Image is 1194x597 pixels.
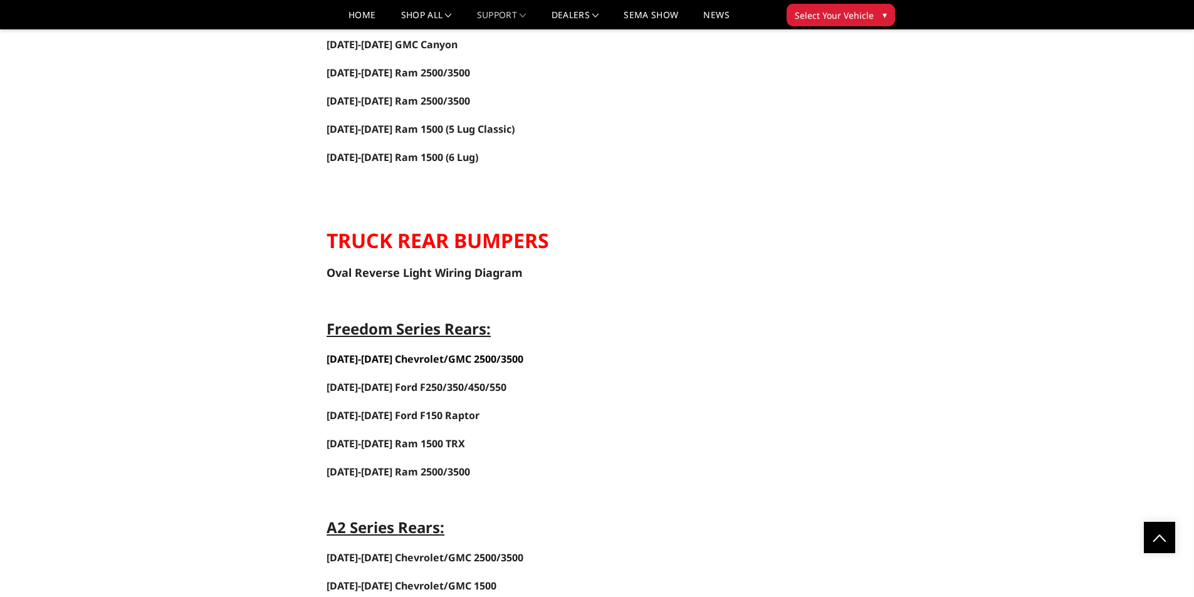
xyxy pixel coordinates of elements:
a: [DATE]-[DATE] Chevrolet/GMC 2500/3500 [327,551,523,564]
a: Home [348,11,375,29]
button: Select Your Vehicle [787,4,895,26]
a: [DATE]-[DATE] Ram 1500 (6 Lug) [327,150,478,164]
a: [DATE]-[DATE] GMC Canyon [327,38,458,51]
span: [DATE]-[DATE] Ram 2500/3500 [327,465,470,479]
a: [DATE]-[DATE] Ram 1500 TRX [327,438,465,450]
span: [DATE]-[DATE] Ram 1500 TRX [327,437,465,450]
span: [DATE]-[DATE] Chevrolet/GMC 2500/3500 [327,352,523,366]
a: [DATE]-[DATE] Ram 2500/3500 [327,94,470,108]
a: [DATE]-[DATE] Ram 2500/3500 [327,66,470,80]
a: [DATE]-[DATE] Ram 1500 (5 Lug Classic) [327,123,515,135]
span: ▾ [882,8,887,21]
span: Select Your Vehicle [795,9,874,22]
a: Dealers [552,11,599,29]
a: Click to Top [1144,522,1175,553]
a: [DATE]-[DATE] Ford F250/350/450/550 [327,382,506,393]
span: [DATE]-[DATE] Ford F150 Raptor [327,408,479,422]
a: News [703,11,729,29]
strong: A2 Series Rears: [327,517,444,537]
a: [DATE]-[DATE] Chevrolet/GMC 2500/3500 [327,353,523,365]
span: [DATE]-[DATE] Ford F250/350/450/550 [327,380,506,394]
a: shop all [401,11,452,29]
a: [DATE]-[DATE] Ford F150 Raptor [327,410,479,422]
a: Support [477,11,526,29]
span: [DATE]-[DATE] Ram 1500 ( [327,122,449,136]
iframe: Chat Widget [1131,537,1194,597]
span: [DATE]-[DATE] Chevrolet/GMC 1500 [327,579,496,593]
a: [DATE]-[DATE] Ram 2500/3500 [327,466,470,478]
span: Oval Reverse Light Wiring Diagram [327,265,523,280]
strong: TRUCK REAR BUMPERS [327,227,549,254]
a: [DATE]-[DATE] Chevrolet/GMC 1500 [327,580,496,592]
strong: Freedom Series Rears: [327,318,491,339]
span: 5 Lug Classic) [449,122,515,136]
a: SEMA Show [624,11,678,29]
a: Oval Reverse Light Wiring Diagram [327,267,523,279]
